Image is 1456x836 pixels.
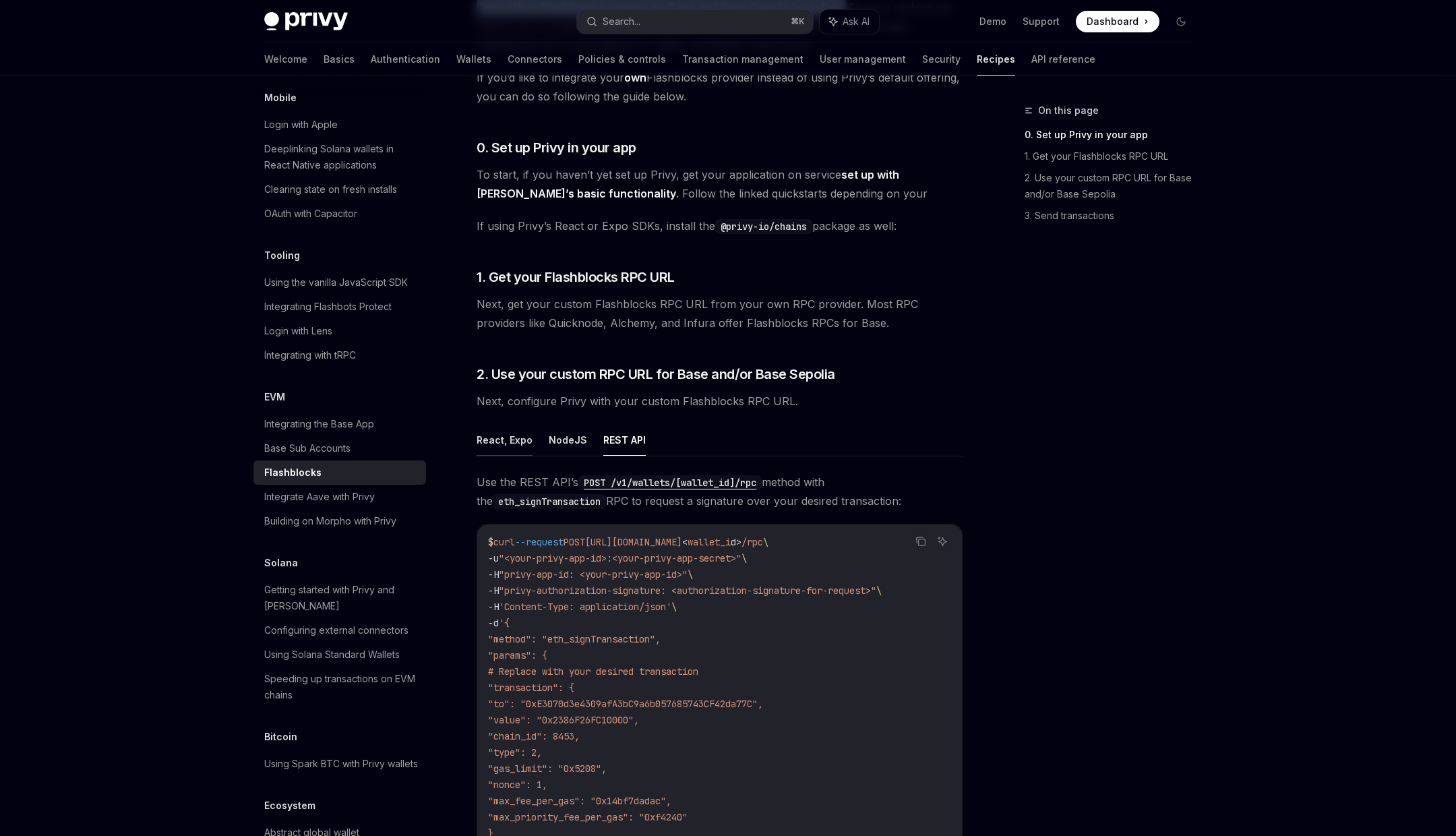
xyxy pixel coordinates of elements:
[264,347,356,363] div: Integrating with tRPC
[564,536,585,548] span: POST
[977,43,1015,76] a: Recipes
[682,536,688,548] span: <
[477,392,963,411] span: Next, configure Privy with your custom Flashblocks RPC URL.
[264,729,297,745] h5: Bitcoin
[264,622,408,638] div: Configuring external connectors
[477,165,963,203] span: To start, if you haven’t yet set up Privy, get your application on service . Follow the linked qu...
[264,513,396,529] div: Building on Morpho with Privy
[253,643,426,667] a: Using Solana Standard Wallets
[264,141,418,173] div: Deeplinking Solana wallets in React Native applications
[912,533,930,550] button: Copy the contents from the code block
[477,216,963,235] span: If using Privy’s React or Expo SDKs, install the package as well:
[264,90,297,106] h5: Mobile
[688,536,731,548] span: wallet_i
[488,779,547,791] span: "nonce": 1,
[264,117,338,133] div: Login with Apple
[477,68,963,106] span: If you’d like to integrate your Flashblocks provider instead of using Privy’s default offering, y...
[253,485,426,509] a: Integrate Aave with Privy
[264,12,348,31] img: dark logo
[515,536,564,548] span: --request
[488,730,580,742] span: "chain_id": 8453,
[264,671,418,703] div: Speeding up transactions on EVM chains
[488,585,499,597] span: -H
[253,270,426,295] a: Using the vanilla JavaScript SDK
[264,756,418,772] div: Using Spark BTC with Privy wallets
[499,552,741,564] span: "<your-privy-app-id>:<your-privy-app-secret>"
[922,43,961,76] a: Security
[253,509,426,533] a: Building on Morpho with Privy
[477,365,835,384] span: 2. Use your custom RPC URL for Base and/or Base Sepolia
[549,424,587,456] button: NodeJS
[253,343,426,367] a: Integrating with tRPC
[499,585,876,597] span: "privy-authorization-signature: <authorization-signature-for-request>"
[763,536,768,548] span: \
[488,552,499,564] span: -u
[736,536,741,548] span: >
[843,15,870,28] span: Ask AI
[253,436,426,460] a: Base Sub Accounts
[979,15,1006,28] a: Demo
[578,43,666,76] a: Policies & controls
[264,323,332,339] div: Login with Lens
[577,9,813,34] button: Search...⌘K
[603,424,646,456] button: REST API
[578,475,762,490] code: POST /v1/wallets/[wallet_id]/rpc
[488,665,698,678] span: # Replace with your desired transaction
[264,247,300,264] h5: Tooling
[1170,11,1192,32] button: Toggle dark mode
[715,219,812,234] code: @privy-io/chains
[1025,205,1203,227] a: 3. Send transactions
[488,795,671,807] span: "max_fee_per_gas": "0x14bf7dadac",
[603,13,640,30] div: Search...
[1087,15,1139,28] span: Dashboard
[477,424,533,456] button: React, Expo
[1023,15,1060,28] a: Support
[488,714,639,726] span: "value": "0x2386F26FC10000",
[253,137,426,177] a: Deeplinking Solana wallets in React Native applications
[585,536,682,548] span: [URL][DOMAIN_NAME]
[876,585,882,597] span: \
[1025,167,1203,205] a: 2. Use your custom RPC URL for Base and/or Base Sepolia
[264,416,374,432] div: Integrating the Base App
[253,578,426,618] a: Getting started with Privy and [PERSON_NAME]
[488,568,499,580] span: -H
[488,536,493,548] span: $
[264,489,375,505] div: Integrate Aave with Privy
[264,274,408,291] div: Using the vanilla JavaScript SDK
[791,16,805,27] span: ⌘ K
[731,536,736,548] span: d
[264,798,315,814] h5: Ecosystem
[264,43,307,76] a: Welcome
[624,71,646,84] strong: own
[488,682,574,694] span: "transaction": {
[253,667,426,707] a: Speeding up transactions on EVM chains
[1025,146,1203,167] a: 1. Get your Flashblocks RPC URL
[499,568,688,580] span: "privy-app-id: <your-privy-app-id>"
[371,43,440,76] a: Authentication
[488,811,688,823] span: "max_priority_fee_per_gas": "0xf4240"
[493,494,606,509] code: eth_signTransaction
[253,295,426,319] a: Integrating Flashbots Protect
[264,647,400,663] div: Using Solana Standard Wallets
[508,43,562,76] a: Connectors
[488,746,542,758] span: "type": 2,
[499,617,510,629] span: '{
[488,649,547,661] span: "params": {
[264,465,322,481] div: Flashblocks
[688,568,693,580] span: \
[253,113,426,137] a: Login with Apple
[253,618,426,643] a: Configuring external connectors
[493,536,515,548] span: curl
[264,389,285,405] h5: EVM
[1031,43,1095,76] a: API reference
[477,473,963,510] span: Use the REST API’s method with the RPC to request a signature over your desired transaction:
[488,698,763,710] span: "to": "0xE3070d3e4309afA3bC9a6b057685743CF42da77C",
[264,299,392,315] div: Integrating Flashbots Protect
[253,460,426,485] a: Flashblocks
[477,295,963,332] span: Next, get your custom Flashblocks RPC URL from your own RPC provider. Most RPC providers like Qui...
[1025,124,1203,146] a: 0. Set up Privy in your app
[477,138,636,157] span: 0. Set up Privy in your app
[578,475,762,489] a: POST /v1/wallets/[wallet_id]/rpc
[820,9,879,34] button: Ask AI
[253,752,426,776] a: Using Spark BTC with Privy wallets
